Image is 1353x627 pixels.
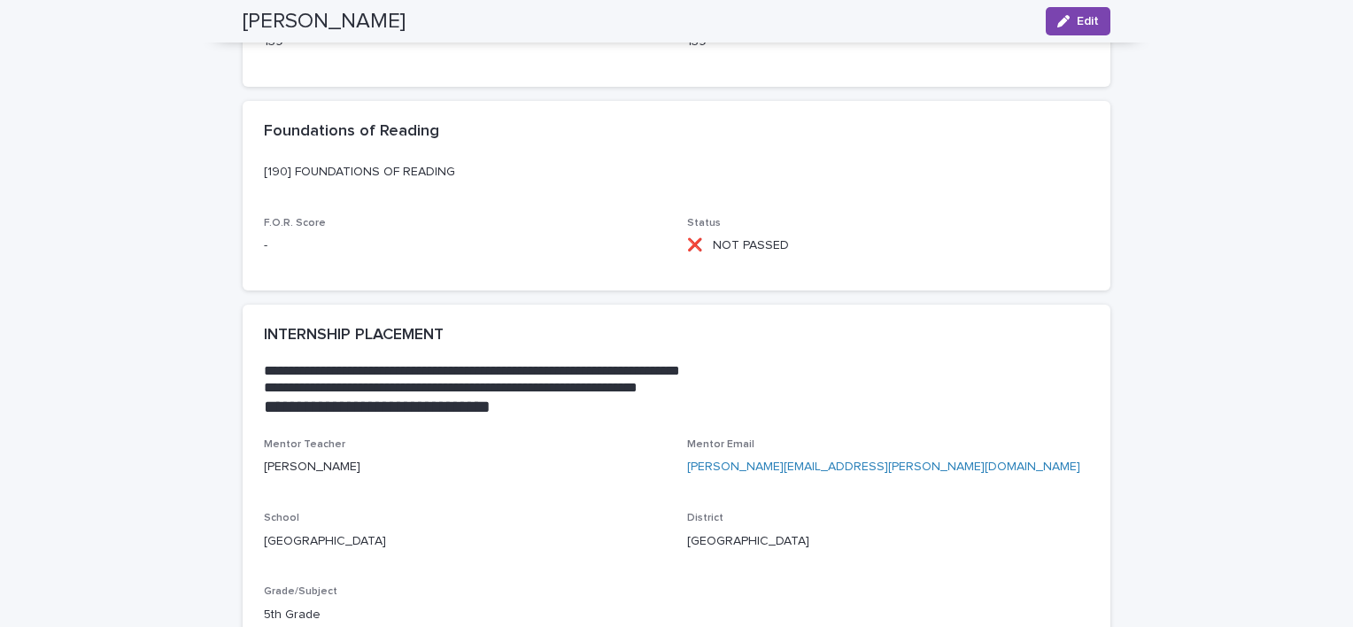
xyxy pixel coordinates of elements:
span: Grade/Subject [264,586,337,597]
span: District [687,513,723,523]
span: School [264,513,299,523]
span: F.O.R. Score [264,218,326,228]
p: [GEOGRAPHIC_DATA] [687,532,1089,551]
p: [190] FOUNDATIONS OF READING [264,163,1089,182]
p: - [264,236,666,255]
span: Edit [1077,15,1099,27]
p: ❌ NOT PASSED [687,236,1089,255]
p: 5th Grade [264,606,666,624]
h2: Foundations of Reading [264,122,439,142]
span: Mentor Email [687,439,754,450]
p: [GEOGRAPHIC_DATA] [264,532,666,551]
h2: INTERNSHIP PLACEMENT [264,326,444,345]
button: Edit [1046,7,1110,35]
p: [PERSON_NAME] [264,458,666,476]
h2: [PERSON_NAME] [243,9,406,35]
a: [PERSON_NAME][EMAIL_ADDRESS][PERSON_NAME][DOMAIN_NAME] [687,461,1080,473]
span: Status [687,218,721,228]
span: Mentor Teacher [264,439,345,450]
